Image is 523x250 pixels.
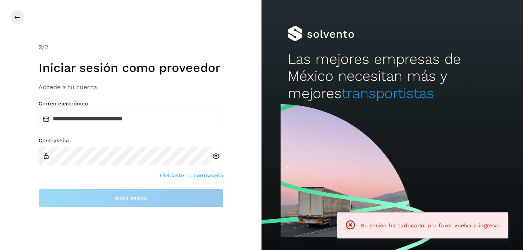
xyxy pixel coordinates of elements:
[160,172,223,180] a: Olvidaste tu contraseña
[342,85,434,102] span: transportistas
[39,43,223,52] div: /2
[39,43,42,51] span: 2
[39,189,223,207] button: Inicia sesión
[39,137,223,144] label: Contraseña
[361,222,502,228] span: Su sesión ha caducado, por favor vuelva a ingresar.
[39,83,223,91] h3: Accede a tu cuenta
[114,195,147,201] span: Inicia sesión
[39,100,223,107] label: Correo electrónico
[39,60,223,75] h1: Iniciar sesión como proveedor
[288,51,497,102] h2: Las mejores empresas de México necesitan más y mejores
